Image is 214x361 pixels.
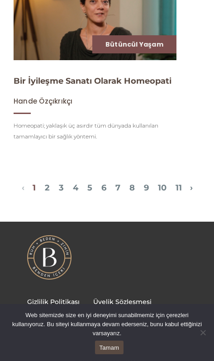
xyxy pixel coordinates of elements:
[198,328,207,337] span: Hayır
[27,235,71,280] img: BI%CC%87R-LOGO.png
[144,183,149,193] a: 9
[176,183,182,193] a: 11
[59,183,64,193] a: 3
[11,311,203,338] span: Web sitemizde size en iyi deneyimi sunabilmemiz için çerezleri kullanıyoruz. Bu siteyi kullanmaya...
[129,183,135,193] a: 8
[95,341,124,354] a: Tamam
[27,296,187,343] p: .
[93,298,152,306] a: Üyelik Sözleşmesi
[27,298,80,306] a: Gizlilik Politikası
[105,40,163,49] a: Bütüncül Yaşam
[14,120,176,142] p: Homeopati; yaklaşık üç asırdır tüm dünyada kullanılan tamamlayıcı bir sağlık yöntemi.
[115,183,120,193] a: 7
[14,97,73,105] a: Hande Özçıkrıkçı
[33,183,36,193] a: 1
[101,183,106,193] a: 6
[87,183,92,193] a: 5
[73,183,78,193] a: 4
[14,76,171,86] a: Bir İyileşme Sanatı Olarak Homeopati
[14,96,73,106] span: Hande Özçıkrıkçı
[190,183,193,193] a: Bir Sonraki Sayfa
[45,183,50,193] a: 2
[22,183,24,193] a: Bir Önceki Sayfa
[158,183,166,193] a: 10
